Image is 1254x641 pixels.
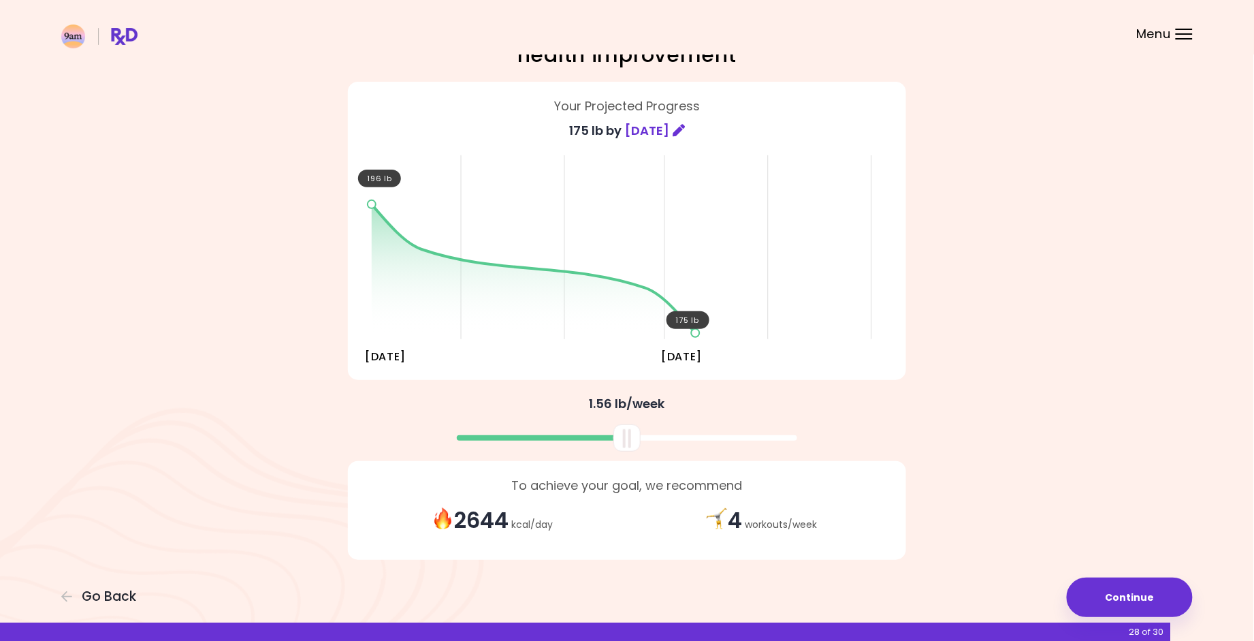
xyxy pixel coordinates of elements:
[569,120,622,142] span: 175 lb by
[365,346,406,368] div: [DATE]
[61,589,143,604] button: Go Back
[341,393,913,415] div: 1.56 lb / week
[82,589,136,604] span: Go Back
[661,346,702,368] div: [DATE]
[389,15,865,68] h1: You're embarking on your journey to overall health improvement
[1067,578,1193,617] button: Continue
[1136,28,1171,40] span: Menu
[358,170,401,187] div: 196 lb
[625,120,669,142] span: [DATE]
[358,506,627,536] div: kcal / day
[358,475,896,497] div: To achieve your goal, we recommend
[358,95,896,117] div: Your Projected Progress
[627,506,896,536] div: workouts / week
[666,311,709,329] div: 175 lb
[61,25,138,48] img: RxDiet
[454,505,509,535] strong: 2644
[728,505,742,535] strong: 4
